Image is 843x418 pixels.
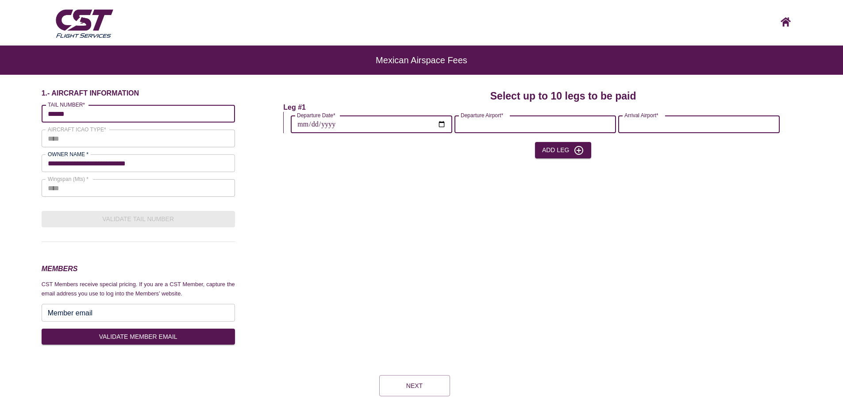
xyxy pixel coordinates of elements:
label: Departure Date* [297,111,335,119]
p: CST Members receive special pricing. If you are a CST Member, capture the email address you use t... [42,280,235,298]
h4: Select up to 10 legs to be paid [490,89,636,103]
label: TAIL NUMBER* [48,101,85,108]
label: OWNER NAME * [48,150,89,158]
h6: Leg #1 [283,103,306,112]
label: Departure Airport* [461,111,503,119]
img: CST logo, click here to go home screen [781,17,791,27]
h6: Mexican Airspace Fees [35,60,808,61]
label: Arrival Airport* [624,111,658,119]
img: CST Flight Services logo [54,6,115,40]
h6: 1.- AIRCRAFT INFORMATION [42,89,235,98]
button: Add Leg [535,142,591,158]
button: VALIDATE MEMBER EMAIL [42,329,235,345]
label: Wingspan (Mts) * [48,175,89,183]
label: AIRCRAFT ICAO TYPE* [48,126,106,133]
button: Next [379,375,450,396]
h3: MEMBERS [42,263,235,275]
